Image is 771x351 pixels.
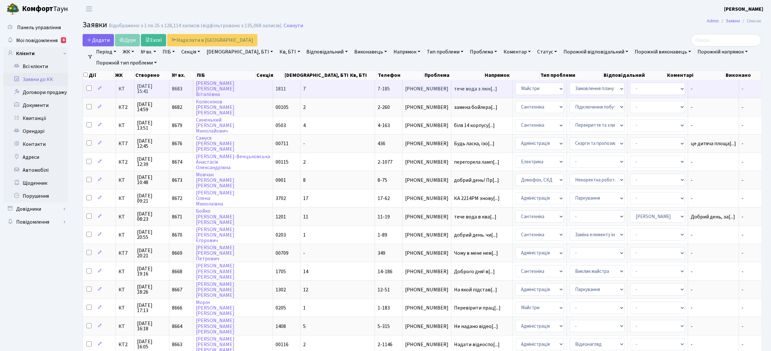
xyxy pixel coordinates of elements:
span: 1302 [276,286,286,293]
span: добрий день! Пр[...] [454,177,499,184]
span: - [742,323,743,330]
span: Надати відеоспо[...] [454,341,500,348]
span: [DATE] 14:59 [137,102,166,112]
span: КТ2 [119,342,131,347]
span: 00115 [276,158,289,166]
span: - [303,140,305,147]
span: КТ [119,324,131,329]
th: Виконано [725,71,761,80]
span: Чому в мене нем[...] [454,250,498,257]
span: 1408 [276,323,286,330]
span: - [742,122,743,129]
span: - [742,85,743,92]
span: [PHONE_NUMBER] [405,123,448,128]
a: Excel [141,34,166,46]
span: - [691,305,736,310]
span: КТ [119,214,131,219]
span: [DATE] 12:39 [137,157,166,167]
a: Заявки [726,18,740,24]
a: Адреси [3,151,68,164]
span: - [691,86,736,91]
span: 1811 [276,85,286,92]
span: 8679 [172,122,182,129]
span: [PHONE_NUMBER] [405,196,448,201]
span: 8676 [172,140,182,147]
span: - [691,324,736,329]
span: [PHONE_NUMBER] [405,305,448,310]
a: Панель управління [3,21,68,34]
span: 2-260 [378,104,390,111]
span: [PHONE_NUMBER] [405,141,448,146]
span: 1-89 [378,231,387,239]
div: 6 [61,37,66,43]
a: [PERSON_NAME][PERSON_NAME]Петрович [196,244,234,262]
span: - [303,250,305,257]
a: Статус [535,46,560,57]
a: Щоденник [3,177,68,190]
span: 2-1146 [378,341,392,348]
span: [DATE] 19:16 [137,266,166,276]
span: 8663 [172,341,182,348]
span: це дитяча площа[...] [691,140,736,147]
a: Секція [179,46,203,57]
th: ЖК [114,71,135,80]
a: Порушення [3,190,68,203]
span: [PHONE_NUMBER] [405,232,448,238]
span: 14 [303,268,308,275]
span: 8671 [172,213,182,220]
span: - [691,287,736,292]
span: 7-185 [378,85,390,92]
a: Напрямок [391,46,423,57]
span: Перевірити прац[...] [454,304,501,311]
input: Пошук... [691,34,761,46]
a: Морін[PERSON_NAME][PERSON_NAME] [196,299,234,317]
span: 1201 [276,213,286,220]
img: logo.png [6,3,19,16]
span: [DATE] 12:45 [137,138,166,149]
span: Не надано відео[...] [454,323,498,330]
span: 8682 [172,104,182,111]
span: тече вода з люк[...] [454,85,497,92]
span: [DATE] 09:21 [137,193,166,204]
th: Телефон [377,71,424,80]
th: Проблема [424,71,484,80]
a: Бойко[PERSON_NAME][PERSON_NAME] [196,208,234,226]
a: [PERSON_NAME][PERSON_NAME]Єгорович [196,226,234,244]
span: КТ2 [119,105,131,110]
span: - [691,251,736,256]
span: 00711 [276,140,289,147]
span: 8683 [172,85,182,92]
span: 17 [303,195,308,202]
a: Договори продажу [3,86,68,99]
span: - [742,286,743,293]
span: замена бойлера[...] [454,104,497,111]
a: Період [94,46,119,57]
span: 0205 [276,304,286,311]
span: [PHONE_NUMBER] [405,269,448,274]
a: Довідники [3,203,68,216]
span: 1-183 [378,304,390,311]
span: - [742,341,743,348]
span: 0503 [276,122,286,129]
a: Додати [83,34,114,46]
span: - [742,195,743,202]
span: - [691,105,736,110]
b: Комфорт [22,4,53,14]
span: - [691,269,736,274]
span: - [742,213,743,220]
span: 0203 [276,231,286,239]
span: - [691,232,736,238]
span: 349 [378,250,385,257]
a: Самуся[PERSON_NAME][PERSON_NAME] [196,135,234,153]
span: перегорела ламп[...] [454,158,499,166]
span: 8672 [172,195,182,202]
span: біля 14 корпусу[...] [454,122,495,129]
a: Скинути [284,23,303,29]
span: [PHONE_NUMBER] [405,324,448,329]
span: 00116 [276,341,289,348]
span: [PHONE_NUMBER] [405,105,448,110]
span: - [742,177,743,184]
span: 00105 [276,104,289,111]
a: Заявки до КК [3,73,68,86]
span: КТ [119,269,131,274]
